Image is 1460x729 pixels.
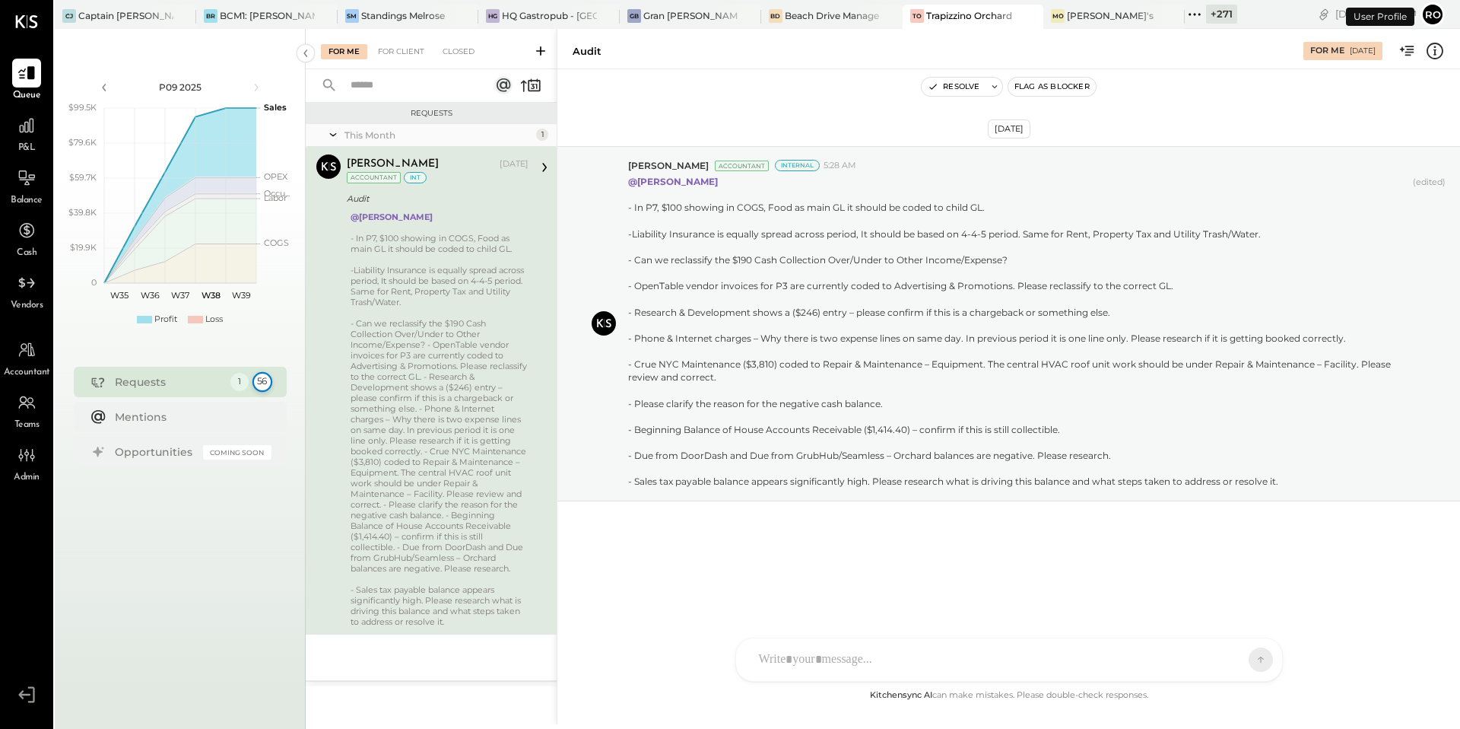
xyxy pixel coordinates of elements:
[14,471,40,485] span: Admin
[264,237,289,248] text: COGS
[536,129,548,141] div: 1
[824,160,856,172] span: 5:28 AM
[1,59,52,103] a: Queue
[1,111,52,155] a: P&L
[627,9,641,23] div: GB
[62,9,76,23] div: CJ
[230,373,249,391] div: 1
[11,299,43,313] span: Vendors
[361,9,445,22] div: Standings Melrose
[502,9,597,22] div: HQ Gastropub - [GEOGRAPHIC_DATA]
[404,172,427,183] div: int
[252,372,271,392] div: 56
[345,9,359,23] div: SM
[115,444,195,460] div: Opportunities
[643,9,738,22] div: Gran [PERSON_NAME] (New)
[68,137,97,148] text: $79.6K
[68,102,97,113] text: $99.5K
[154,314,177,326] div: Profit
[264,102,287,113] text: Sales
[1350,46,1376,56] div: [DATE]
[69,172,97,183] text: $59.7K
[1346,8,1414,26] div: User Profile
[1420,2,1445,27] button: Ro
[4,366,50,380] span: Accountant
[17,247,36,260] span: Cash
[14,419,40,432] span: Teams
[1,336,52,380] a: Accountant
[264,193,287,203] text: Labor
[628,253,1407,462] div: - Can we reclassify the $190 Cash Collection Over/Under to Other Income/Expense? - OpenTable vend...
[486,9,500,23] div: HG
[203,445,271,460] div: Coming Soon
[988,119,1030,138] div: [DATE]
[910,9,924,23] div: TO
[370,44,432,59] div: For Client
[1,388,52,432] a: Teams
[573,44,601,59] div: Audit
[628,159,709,172] span: [PERSON_NAME]
[351,265,528,307] div: -Liability Insurance is equally spread across period, It should be based on 4-4-5 period. Same fo...
[1067,9,1154,22] div: [PERSON_NAME]'s
[18,142,36,155] span: P&L
[1335,7,1417,21] div: [DATE]
[769,9,782,23] div: BD
[264,171,288,182] text: OPEX
[91,277,97,288] text: 0
[204,9,217,23] div: BR
[1,164,52,208] a: Balance
[435,44,482,59] div: Closed
[775,160,820,171] div: Internal
[351,318,528,574] div: - Can we reclassify the $190 Cash Collection Over/Under to Other Income/Expense? - OpenTable vend...
[110,290,129,301] text: W35
[1413,177,1446,488] span: (edited)
[628,475,1407,488] div: - Sales tax payable balance appears significantly high. Please research what is driving this bala...
[313,108,549,119] div: Requests
[171,290,189,301] text: W37
[220,9,315,22] div: BCM1: [PERSON_NAME] Kitchen Bar Market
[926,9,1012,22] div: Trapizzino Orchard
[344,129,532,142] div: This Month
[922,78,985,96] button: Resolve
[1,269,52,313] a: Vendors
[628,176,718,187] strong: @[PERSON_NAME]
[116,81,245,94] div: P09 2025
[347,157,439,172] div: [PERSON_NAME]
[115,374,223,390] div: Requests
[140,290,159,301] text: W36
[628,228,1407,240] div: -Liability Insurance is equally spread across period, It should be based on 4-4-5 period. Same fo...
[500,158,528,170] div: [DATE]
[1206,5,1237,24] div: + 271
[785,9,880,22] div: Beach Drive Management LLC
[1008,78,1096,96] button: Flag as Blocker
[1051,9,1065,23] div: Mo
[205,314,223,326] div: Loss
[628,201,1407,214] div: - In P7, $100 showing in COGS, Food as main GL it should be coded to child GL.
[115,409,264,425] div: Mentions
[231,290,250,301] text: W39
[201,290,220,301] text: W38
[347,191,524,206] div: Audit
[321,44,367,59] div: For Me
[11,194,43,208] span: Balance
[13,89,41,103] span: Queue
[715,161,769,171] div: Accountant
[1310,45,1344,57] div: For Me
[351,233,528,254] div: - In P7, $100 showing in COGS, Food as main GL it should be coded to child GL.
[351,584,528,627] div: - Sales tax payable balance appears significantly high. Please research what is driving this bala...
[264,188,290,199] text: Occu...
[351,212,433,222] strong: @[PERSON_NAME]
[78,9,173,22] div: Captain [PERSON_NAME]'s Eufaula
[347,172,401,183] div: Accountant
[1316,6,1331,22] div: copy link
[68,207,97,218] text: $39.8K
[70,242,97,253] text: $19.9K
[1,441,52,485] a: Admin
[1,216,52,260] a: Cash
